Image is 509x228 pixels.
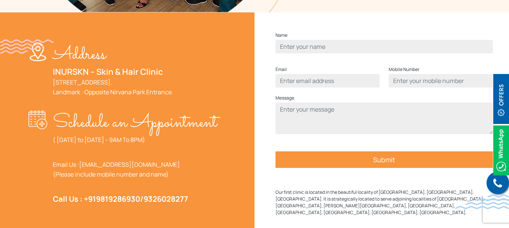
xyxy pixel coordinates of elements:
[389,74,493,88] input: Enter your mobile number
[275,31,287,40] label: Name
[79,160,180,169] a: [EMAIL_ADDRESS][DOMAIN_NAME]
[275,94,294,103] label: Message
[494,215,500,220] img: up-blue-arrow.svg
[493,145,509,154] a: Whatsappicon
[275,189,493,216] p: Our first clinic is located in the beautiful locality of [GEOGRAPHIC_DATA], [GEOGRAPHIC_DATA], [G...
[455,194,509,209] img: bluewave
[53,160,217,179] p: Email Us : (Please include mobile number and name)
[53,135,217,145] p: ( [DATE] to [DATE] - 9AM To 8PM)
[28,110,53,129] img: appointment-w
[53,110,217,135] p: Schedule an Appointment
[53,194,188,204] strong: Call Us : +91 /
[275,40,493,53] input: Enter your name
[275,65,287,74] label: Email
[493,74,509,124] img: offerBt
[275,31,493,183] form: Contact form
[493,125,509,175] img: Whatsappicon
[389,65,419,74] label: Mobile Number
[275,74,380,88] input: Enter email address
[275,151,493,168] input: Submit
[53,42,173,67] p: Address
[96,194,140,204] a: 9819286930
[53,66,163,77] a: INURSKN – Skin & Hair Clinic
[144,194,188,204] a: 9326028277
[53,78,173,96] a: [STREET_ADDRESS].Landmark : Opposite Nirvana Park Entrance.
